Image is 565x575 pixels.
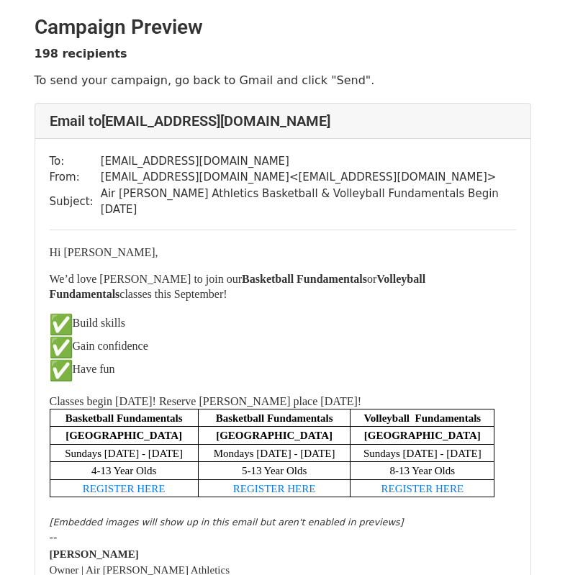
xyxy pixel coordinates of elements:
font: Sundays [DATE] - [DATE] [363,448,482,459]
font: 5-13 Year Olds [242,465,307,476]
a: REGISTER HERE [83,483,166,494]
td: [EMAIL_ADDRESS][DOMAIN_NAME] < [EMAIL_ADDRESS][DOMAIN_NAME] > [101,169,516,186]
a: REGISTER HERE [381,483,464,494]
img: ✅ [50,313,73,336]
td: To: [50,153,101,170]
a: REGISTER HERE [233,483,316,494]
font: Basketball Fundamentals [216,412,333,424]
font: [GEOGRAPHIC_DATA] [364,430,481,441]
font: Build skills Gain confidence Have fun [50,317,148,375]
td: [EMAIL_ADDRESS][DOMAIN_NAME] [101,153,516,170]
font: Sundays [DATE] - [DATE] [65,448,183,459]
img: ✅ [50,336,73,359]
td: From: [50,169,101,186]
em: [Embedded images will show up in this email but aren't enabled in previews] [50,517,404,528]
strong: 198 recipients [35,47,127,60]
strong: Volleyball Fundamentals [50,273,426,300]
font: [GEOGRAPHIC_DATA] [216,430,333,441]
font: We’d love [PERSON_NAME] to join our or classes this September! [50,273,426,300]
h2: Campaign Preview [35,15,531,40]
h4: Email to [EMAIL_ADDRESS][DOMAIN_NAME] [50,112,516,130]
font: Hi [PERSON_NAME], [50,246,158,258]
font: 8-13 Year Olds [390,465,455,476]
td: Air [PERSON_NAME] Athletics Basketball & Volleyball Fundamentals Begin [DATE] [101,186,516,218]
span: -- [50,531,58,544]
td: Subject: [50,186,101,218]
font: [GEOGRAPHIC_DATA] [65,430,182,441]
p: To send your campaign, go back to Gmail and click "Send". [35,73,531,88]
font: Basketball Fundamentals [65,412,183,424]
div: ​ ​ [50,514,516,530]
font: Mondays [DATE] - [DATE] [214,448,335,459]
font: Volleyball Fundamentals [363,412,481,424]
img: ✅ [50,359,73,382]
font: Classes begin [DATE]! Reserve [PERSON_NAME] place [DATE]! [50,395,362,407]
b: [PERSON_NAME] [50,548,139,560]
font: 4-13 Year Olds [91,465,156,476]
strong: Basketball Fundamentals [242,273,367,285]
